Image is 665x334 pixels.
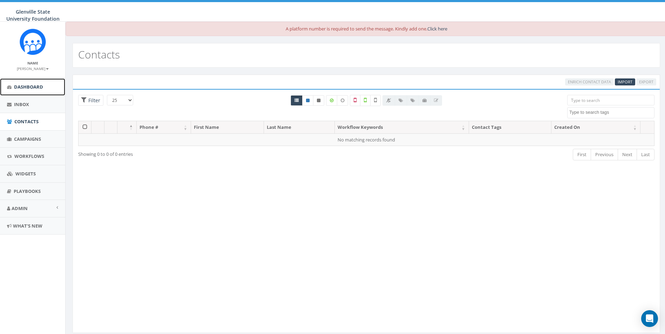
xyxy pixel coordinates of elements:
th: Created On: activate to sort column ascending [551,121,640,133]
th: Phone #: activate to sort column ascending [137,121,191,133]
span: Admin [12,205,28,211]
a: [PERSON_NAME] [17,65,49,71]
textarea: Search [569,109,654,116]
a: Click here [427,26,447,32]
a: Import [615,78,635,86]
label: Data Enriched [326,95,337,106]
span: Glenville State University Foundation [6,8,60,22]
td: No matching records found [79,133,654,146]
span: Filter [87,97,100,104]
label: Data not Enriched [337,95,348,106]
a: Last [637,149,654,160]
label: Not a Mobile [350,95,360,106]
a: Next [618,149,637,160]
a: All contacts [291,95,303,106]
img: Rally_Corp_Icon.png [20,29,46,55]
i: This phone number is unsubscribed and has opted-out of all texts. [317,98,320,103]
a: Previous [591,149,618,160]
th: Last Name [264,121,335,133]
span: Campaigns [14,136,41,142]
input: Type to search [567,95,654,105]
span: Contacts [14,118,39,125]
th: First Name [191,121,264,133]
span: Advance Filter [78,95,103,106]
label: Validated [360,95,371,106]
a: First [573,149,591,160]
span: Inbox [14,101,29,107]
small: Name [27,61,38,65]
h2: Contacts [78,49,120,60]
div: Open Intercom Messenger [641,310,658,327]
span: Import [618,79,632,84]
span: Dashboard [14,84,43,90]
a: Active [302,95,313,106]
th: Contact Tags [469,121,551,133]
span: Workflows [14,153,44,159]
label: Not Validated [370,95,381,106]
span: Playbooks [14,188,41,194]
i: This phone number is subscribed and will receive texts. [306,98,310,103]
th: Workflow Keywords: activate to sort column ascending [335,121,469,133]
a: Opted Out [313,95,324,106]
div: Showing 0 to 0 of 0 entries [78,148,312,158]
small: [PERSON_NAME] [17,66,49,71]
span: Widgets [15,171,36,177]
span: CSV files only [618,79,632,84]
span: What's New [13,223,42,229]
